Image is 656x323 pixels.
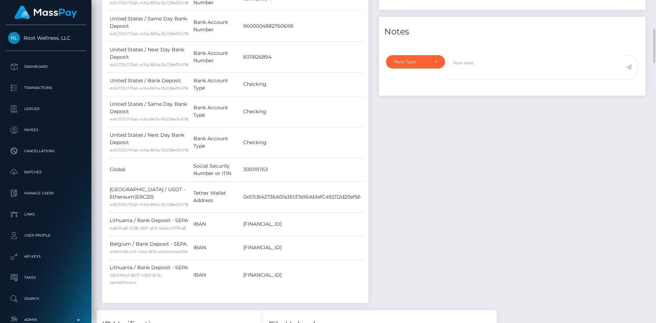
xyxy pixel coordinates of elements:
[8,230,83,241] p: User Profile
[5,227,86,244] a: User Profile
[107,127,191,158] td: United States / Next Day Bank Deposit
[110,273,162,285] small: 48c646ed-8b2f-4d66-813e-2e6981f0cbc4
[110,226,186,231] small: ea85fba8-2508-4891-afc6-5abbcf00f6a8
[191,11,241,41] td: Bank Account Number
[5,142,86,160] a: Cancellations
[14,6,77,19] img: MassPay Logo
[191,72,241,96] td: Bank Account Type
[241,72,363,96] td: Checking
[107,158,191,181] td: Global
[8,104,83,114] p: Ledger
[5,290,86,308] a: Search
[5,58,86,76] a: Dashboard
[8,209,83,220] p: Links
[191,158,241,181] td: Social Security Number or ITIN
[5,100,86,118] a: Ledger
[8,62,83,72] p: Dashboard
[241,236,363,259] td: [FINANCIAL_ID]
[241,11,363,41] td: 9600004882760698
[191,96,241,127] td: Bank Account Type
[110,86,188,91] small: ed6272b7-01a6-4c6a-869a-0b228e064718
[386,55,445,69] button: Note Type
[5,121,86,139] a: Payees
[191,259,241,290] td: IBAN
[394,59,429,65] div: Note Type
[5,79,86,97] a: Transactions
[110,148,188,153] small: ed6272b7-01a6-4c6a-869a-0b228e064718
[8,188,83,199] p: Manage Users
[8,83,83,93] p: Transactions
[5,185,86,202] a: Manage Users
[191,41,241,72] td: Bank Account Number
[8,251,83,262] p: API Keys
[107,181,191,212] td: [GEOGRAPHIC_DATA] / USDT - Ethereum(ERC20)
[110,31,188,36] small: ed6272b7-01a6-4c6a-869a-0b228e064718
[107,72,191,96] td: United States / Bank Deposit
[8,125,83,135] p: Payees
[107,41,191,72] td: United States / Next Day Bank Deposit
[241,259,363,290] td: [FINANCIAL_ID]
[191,181,241,212] td: Tether Wallet Address
[384,26,640,38] h4: Notes
[110,202,188,207] small: ed6272b7-01a6-4c6a-869a-0b228e064718
[107,236,191,259] td: Belgium / Bank Deposit - SEPA
[8,272,83,283] p: Taxes
[110,117,188,122] small: ed6272b7-01a6-4c6a-869a-0b228e064718
[191,212,241,236] td: IBAN
[191,127,241,158] td: Bank Account Type
[241,127,363,158] td: Checking
[8,293,83,304] p: Search
[241,181,363,212] td: 0x57cB42736A01a36137a96Ab1efC492112d20ef56
[8,32,20,44] img: Root Wellness, LLC
[5,248,86,265] a: API Keys
[107,212,191,236] td: Lithuania / Bank Deposit - SEPA
[107,259,191,290] td: Lithuania / Bank Deposit - SEPA
[110,0,188,5] small: ed6272b7-01a6-4c6a-869a-0b228e064718
[5,269,86,286] a: Taxes
[110,249,188,254] small: d7d65128-c41f-43ad-8f26-ebb5454ea00e
[110,62,188,67] small: ed6272b7-01a6-4c6a-869a-0b228e064718
[241,212,363,236] td: [FINANCIAL_ID]
[241,41,363,72] td: 8311826894
[8,167,83,177] p: Batches
[191,236,241,259] td: IBAN
[241,96,363,127] td: Checking
[8,146,83,156] p: Cancellations
[107,11,191,41] td: United States / Same Day Bank Deposit
[107,96,191,127] td: United States / Same Day Bank Deposit
[241,158,363,181] td: 300119763
[5,35,86,41] span: Root Wellness, LLC
[5,206,86,223] a: Links
[5,163,86,181] a: Batches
